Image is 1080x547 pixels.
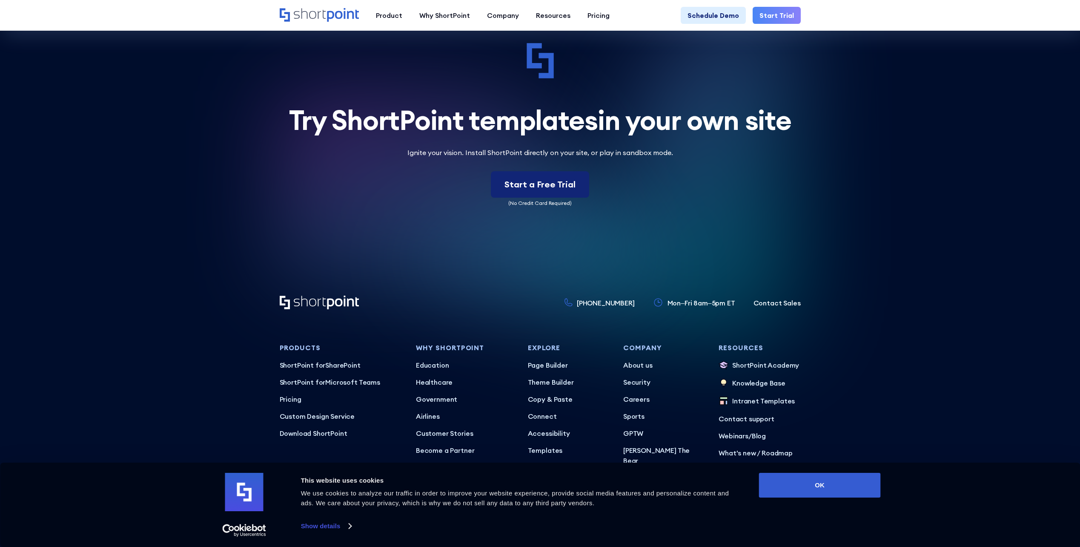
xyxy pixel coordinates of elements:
p: ShortPoint Academy [732,360,799,371]
h2: Try ShortPoint templates in your own site [280,105,801,135]
a: Education [416,360,514,370]
a: Accessibility [528,428,610,438]
a: Intranet Templates [719,396,800,407]
div: This website uses cookies [301,475,740,486]
a: Pricing [280,394,402,404]
a: Customer Stories [416,428,514,438]
h3: Why Shortpoint [416,344,514,352]
p: Intranet Templates [732,396,795,407]
a: Knowledge Base [719,378,800,389]
div: Pricing [587,10,610,20]
a: What's new / Roadmap [719,448,800,458]
img: logo [225,473,264,511]
a: Resources [527,7,579,24]
a: Contact support [719,414,800,424]
a: Home [280,8,359,23]
a: Healthcare [416,377,514,387]
a: Start a Free Trial [491,171,589,198]
a: ShortPoint forSharePoint [280,360,402,370]
p: Knowledge Base [732,378,785,389]
a: Sports [623,411,705,421]
a: Download ShortPoint [280,428,402,438]
a: ShortPoint Academy [719,360,800,371]
h3: Explore [528,344,610,352]
a: Templates [528,445,610,455]
button: OK [759,473,881,498]
a: [PHONE_NUMBER] [564,298,635,308]
div: Why ShortPoint [419,10,470,20]
a: Schedule Demo [681,7,746,24]
a: Airlines [416,411,514,421]
a: Home [280,296,359,310]
a: [PERSON_NAME] The Bear [623,445,705,466]
p: SharePoint [280,360,402,370]
a: About us [623,360,705,370]
a: Custom Design Service [280,411,402,421]
a: Theme Builder [528,377,610,387]
div: Start a Free Trial [504,178,576,191]
p: [PHONE_NUMBER] [577,298,635,308]
span: We use cookies to analyze our traffic in order to improve your website experience, provide social... [301,489,729,507]
p: Mon–Fri 8am–5pm ET [667,298,735,308]
a: Contact Sales [753,298,801,308]
a: ShortPoint forMicrosoft Teams [280,377,402,387]
a: Connect [528,411,610,421]
a: Careers [623,394,705,404]
p: Ignite your vision. Install ShortPoint directly on your site, or play in sandbox mode. [407,147,673,158]
a: Government [416,394,514,404]
a: Security [623,377,705,387]
a: Copy & Paste [528,394,610,404]
span: ShortPoint for [280,361,326,369]
a: Usercentrics Cookiebot - opens in a new window [207,524,281,537]
div: Product [376,10,402,20]
div: Company [487,10,519,20]
a: Why ShortPoint [411,7,478,24]
a: Become a Partner [416,445,514,455]
div: Resources [536,10,570,20]
h3: Company [623,344,705,352]
h3: Resources [719,344,800,352]
h3: Products [280,344,402,352]
a: GPTW [623,428,705,438]
p: (No Credit Card Required) [280,199,801,207]
a: Show details [301,520,351,533]
a: Company [478,7,527,24]
a: Product [367,7,411,24]
a: Start Trial [753,7,801,24]
p: / [719,431,800,441]
span: ShortPoint for [280,378,326,386]
a: Webinars [719,432,748,440]
a: Pricing [579,7,618,24]
a: Blog [752,432,766,440]
p: Microsoft Teams [280,377,402,387]
a: Page Builder [528,360,610,370]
